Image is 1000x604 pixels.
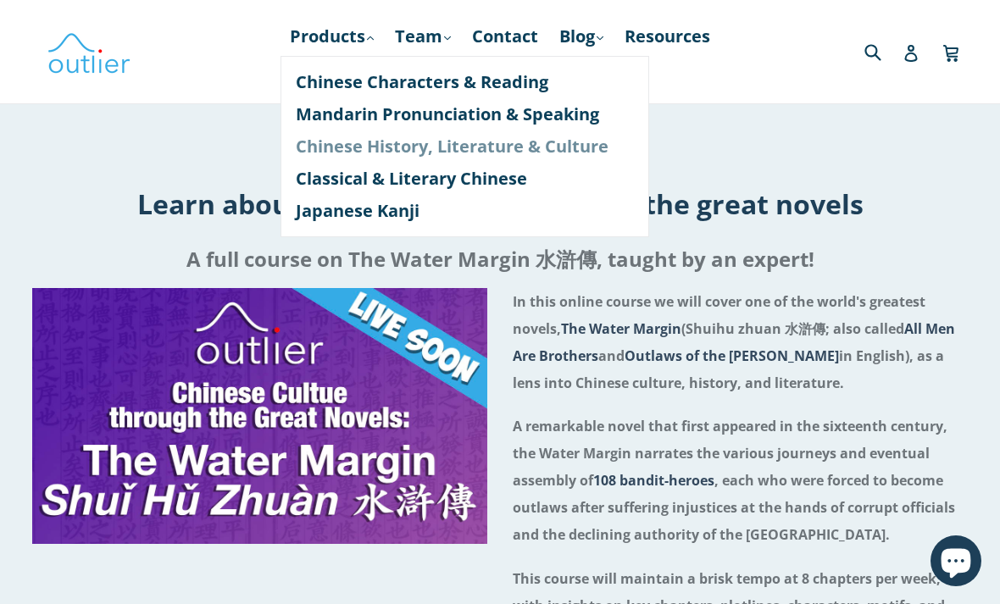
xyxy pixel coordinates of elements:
[47,27,131,76] img: Outlier Linguistics
[296,66,634,98] a: Chinese Characters & Reading
[438,52,563,82] a: Course Login
[14,239,986,280] h2: A full course on The Water Margin 水滸傳, taught by an expert!
[296,163,634,195] a: Classical & Literary Chinese
[561,319,681,338] span: The Water Margin
[14,186,986,222] h1: Learn about Chinese culture through the great novels
[513,417,955,544] strong: A remarkable novel that first appeared in the sixteenth century, the Water Margin narrates the va...
[625,346,839,365] span: Outlaws of the [PERSON_NAME]
[551,21,612,52] a: Blog
[281,21,382,52] a: Products
[593,471,714,490] span: 108 bandit-heroes
[464,21,547,52] a: Contact
[296,195,634,227] a: Japanese Kanji
[296,98,634,130] a: Mandarin Pronunciation & Speaking
[386,21,459,52] a: Team
[296,130,634,163] a: Chinese History, Literature & Culture
[860,34,907,69] input: Search
[616,21,719,52] a: Resources
[925,535,986,590] inbox-online-store-chat: Shopify online store chat
[513,292,955,392] strong: In this online course we will cover one of the world's greatest novels, (Shuihu zhuan 水滸傳; also c...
